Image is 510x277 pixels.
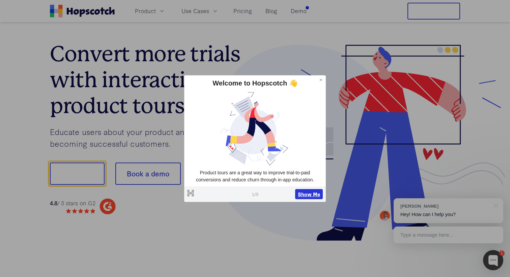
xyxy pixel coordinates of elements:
p: Hey! How can I help you? [400,211,497,218]
a: Home [50,5,115,18]
button: Book a demo [115,163,181,185]
a: Blog [263,5,280,16]
a: Pricing [231,5,255,16]
img: dtvkmnrd7ysugpuhd2bz.jpg [187,90,323,166]
h1: Convert more trials with interactive product tours [50,41,255,118]
button: Free Trial [407,3,460,20]
div: Welcome to Hopscotch 👋 [187,78,323,88]
button: Use Cases [177,5,223,16]
span: Product [135,7,156,15]
span: Use Cases [181,7,209,15]
button: Show Me [295,189,323,199]
button: Product [131,5,169,16]
span: 1 / 5 [252,191,258,197]
div: [PERSON_NAME] [400,203,490,209]
p: Educate users about your product and guide them to becoming successful customers. [50,126,255,149]
div: / 5 stars on G2 [50,199,95,207]
div: Type a message here... [394,227,503,243]
button: Show me! [50,163,105,185]
img: Mark Spera [380,211,390,221]
strong: 4.8 [50,199,57,207]
p: Product tours are a great way to improve trial-to-paid conversions and reduce churn through in-ap... [187,169,323,183]
a: Demo [288,5,309,16]
div: 1 [499,250,505,256]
